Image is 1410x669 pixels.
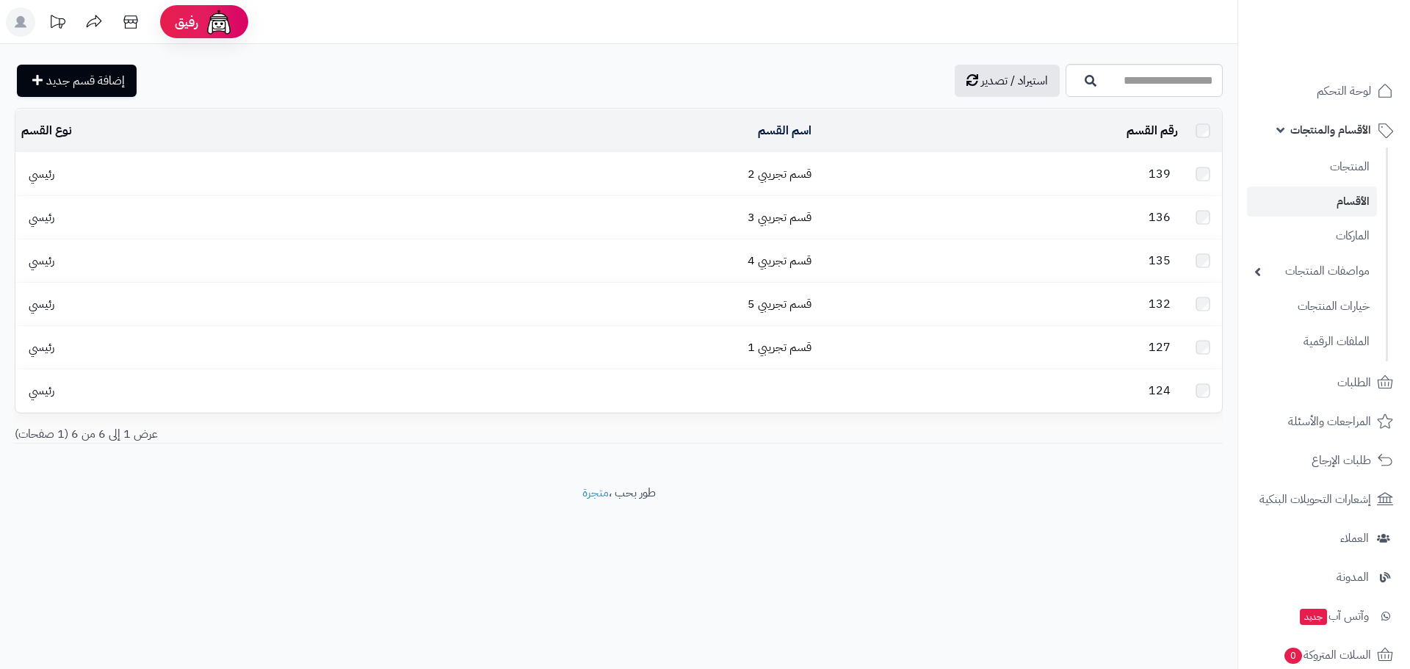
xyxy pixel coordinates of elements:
a: قسم تجريبي 2 [748,165,811,183]
a: طلبات الإرجاع [1247,443,1401,478]
span: 124 [1141,382,1178,399]
a: الماركات [1247,220,1377,252]
span: الأقسام والمنتجات [1290,120,1371,140]
span: لوحة التحكم [1317,81,1371,101]
span: 127 [1141,339,1178,356]
a: إضافة قسم جديد [17,65,137,97]
a: إشعارات التحويلات البنكية [1247,482,1401,517]
a: الطلبات [1247,365,1401,400]
a: لوحة التحكم [1247,73,1401,109]
a: متجرة [582,484,609,502]
a: قسم تجريبي 4 [748,252,811,270]
img: logo-2.png [1310,41,1396,72]
span: 132 [1141,295,1178,313]
span: إشعارات التحويلات البنكية [1259,489,1371,510]
span: رفيق [175,13,198,31]
span: رئيسي [21,295,62,313]
span: طلبات الإرجاع [1312,450,1371,471]
a: مواصفات المنتجات [1247,256,1377,287]
span: استيراد / تصدير [981,72,1048,90]
span: رئيسي [21,165,62,183]
span: 136 [1141,209,1178,226]
div: عرض 1 إلى 6 من 6 (1 صفحات) [4,426,619,443]
a: الملفات الرقمية [1247,326,1377,358]
a: اسم القسم [758,122,811,140]
td: نوع القسم [15,109,378,152]
div: رقم القسم [823,123,1178,140]
a: خيارات المنتجات [1247,291,1377,322]
a: المراجعات والأسئلة [1247,404,1401,439]
span: 135 [1141,252,1178,270]
span: إضافة قسم جديد [46,72,125,90]
span: 139 [1141,165,1178,183]
span: العملاء [1340,528,1369,549]
span: المراجعات والأسئلة [1288,411,1371,432]
span: رئيسي [21,252,62,270]
a: وآتس آبجديد [1247,599,1401,634]
a: قسم تجريبي 3 [748,209,811,226]
span: رئيسي [21,209,62,226]
a: قسم تجريبي 1 [748,339,811,356]
span: الطلبات [1337,372,1371,393]
span: المدونة [1337,567,1369,587]
span: جديد [1300,609,1327,625]
a: المنتجات [1247,151,1377,183]
a: تحديثات المنصة [39,7,76,40]
img: ai-face.png [204,7,234,37]
span: رئيسي [21,339,62,356]
span: وآتس آب [1298,606,1369,626]
a: قسم تجريبي 5 [748,295,811,313]
a: العملاء [1247,521,1401,556]
span: رئيسي [21,382,62,399]
a: الأقسام [1247,187,1377,217]
span: السلات المتروكة [1283,645,1371,665]
a: المدونة [1247,560,1401,595]
a: استيراد / تصدير [955,65,1060,97]
span: 0 [1284,648,1302,664]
